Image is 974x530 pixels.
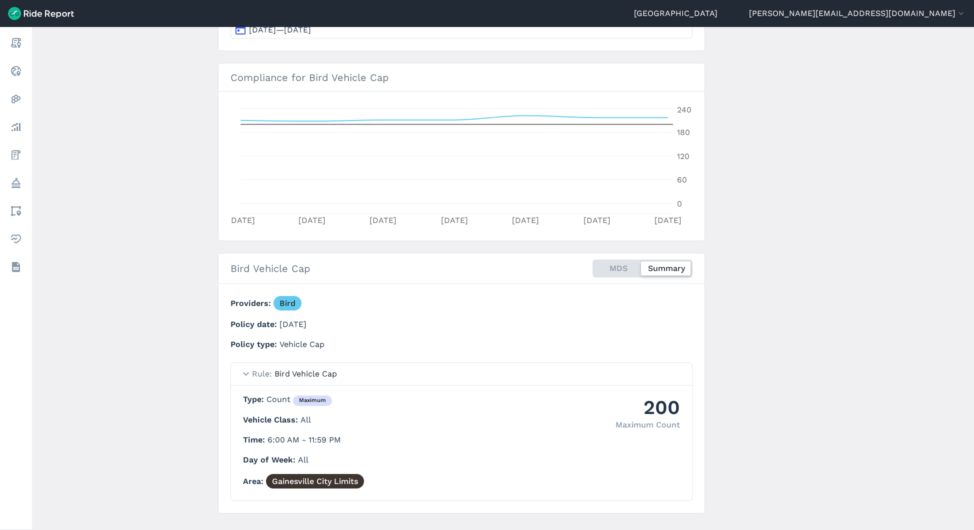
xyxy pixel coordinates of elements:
div: maximum [293,395,332,406]
span: Vehicle Cap [279,339,324,349]
span: All [300,415,311,424]
tspan: 120 [677,151,689,161]
a: Health [7,230,25,248]
a: Gainesville City Limits [266,474,364,488]
tspan: 180 [677,127,690,137]
button: [DATE]—[DATE] [230,20,692,38]
span: Policy date [230,319,279,329]
img: Ride Report [8,7,74,20]
a: Fees [7,146,25,164]
a: Analyze [7,118,25,136]
h2: Bird Vehicle Cap [230,261,310,276]
span: Providers [230,298,273,308]
h3: Compliance for Bird Vehicle Cap [218,63,704,91]
span: Bird Vehicle Cap [274,369,337,378]
tspan: [DATE] [298,215,325,225]
summary: RuleBird Vehicle Cap [231,363,692,385]
div: 200 [615,393,680,421]
tspan: [DATE] [441,215,468,225]
span: Vehicle Class [243,415,300,424]
span: [DATE]—[DATE] [249,25,311,34]
a: Areas [7,202,25,220]
span: Policy type [230,339,279,349]
a: [GEOGRAPHIC_DATA] [634,7,717,19]
tspan: [DATE] [512,215,539,225]
a: Report [7,34,25,52]
a: Policy [7,174,25,192]
tspan: 0 [677,199,682,208]
tspan: [DATE] [228,215,255,225]
tspan: [DATE] [369,215,396,225]
tspan: [DATE] [654,215,681,225]
span: Day of Week [243,455,298,464]
tspan: [DATE] [583,215,610,225]
a: Heatmaps [7,90,25,108]
span: Count [266,394,332,404]
span: Time [243,435,267,444]
span: Type [243,394,266,404]
span: Area [243,476,266,486]
span: 6:00 AM - 11:59 PM [267,435,341,444]
a: Realtime [7,62,25,80]
span: Rule [252,369,274,378]
button: [PERSON_NAME][EMAIL_ADDRESS][DOMAIN_NAME] [749,7,966,19]
div: Maximum Count [615,419,680,431]
tspan: 240 [677,105,691,114]
tspan: 60 [677,175,687,184]
span: [DATE] [279,319,306,329]
span: All [298,455,308,464]
a: Bird [273,296,301,310]
a: Datasets [7,258,25,276]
